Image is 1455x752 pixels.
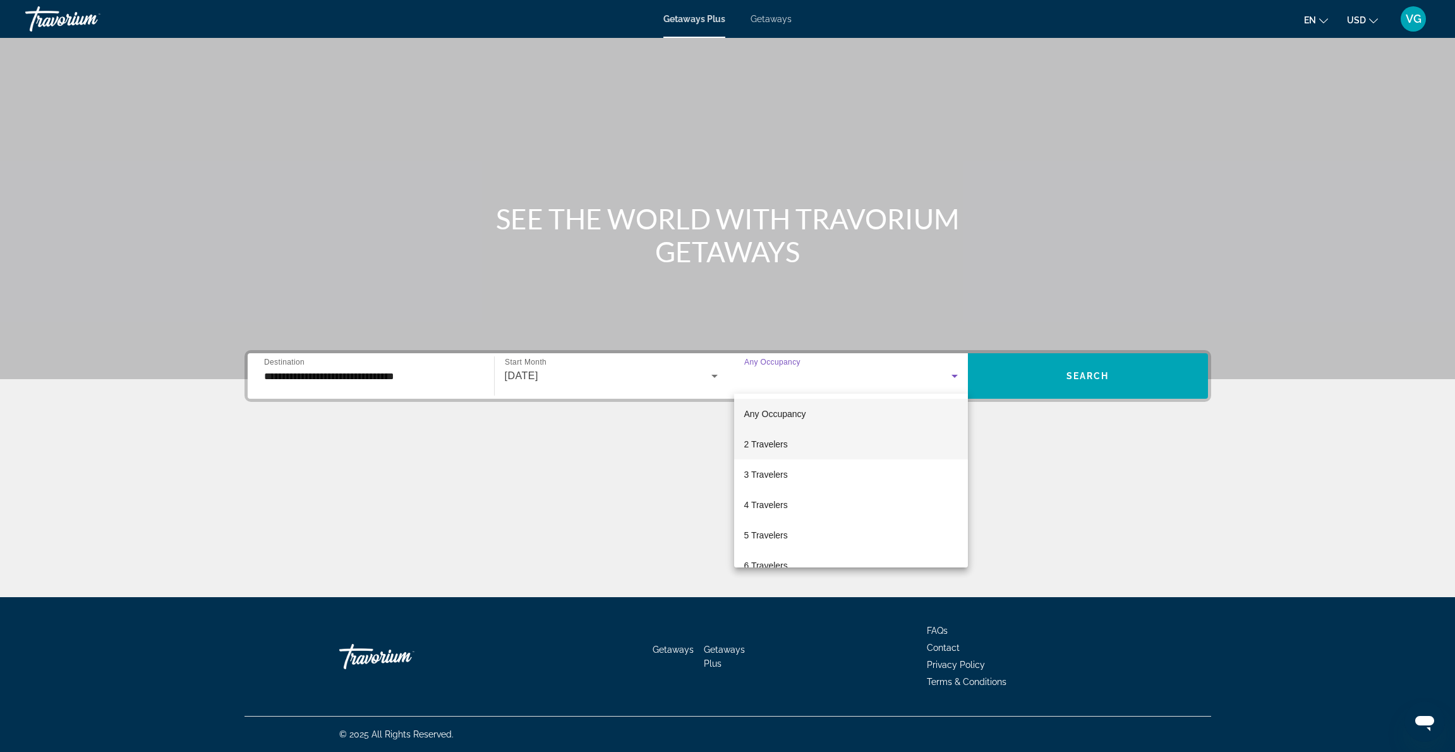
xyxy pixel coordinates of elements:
[1404,701,1445,742] iframe: Button to launch messaging window
[744,497,788,512] span: 4 Travelers
[744,409,806,419] span: Any Occupancy
[744,467,788,482] span: 3 Travelers
[744,437,788,452] span: 2 Travelers
[744,528,788,543] span: 5 Travelers
[744,558,788,573] span: 6 Travelers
